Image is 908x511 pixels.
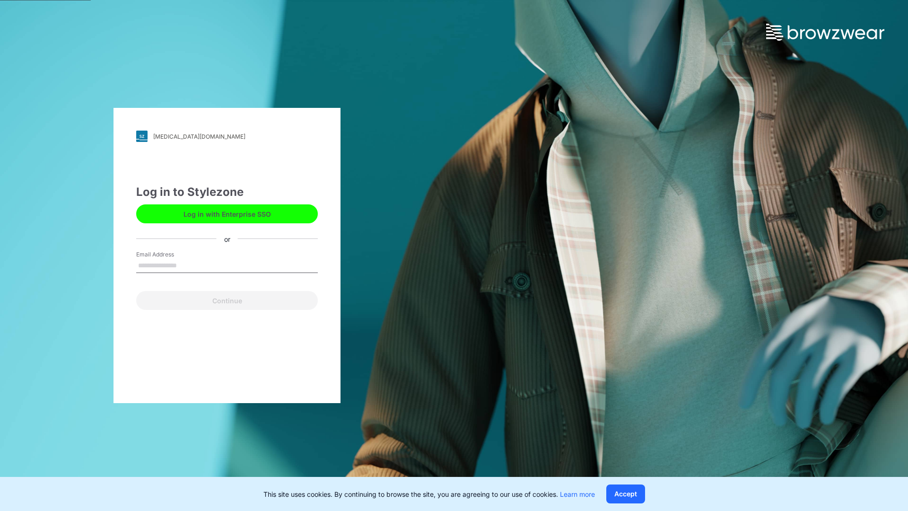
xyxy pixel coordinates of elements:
[136,204,318,223] button: Log in with Enterprise SSO
[217,234,238,244] div: or
[766,24,884,41] img: browzwear-logo.73288ffb.svg
[136,131,318,142] a: [MEDICAL_DATA][DOMAIN_NAME]
[136,250,202,259] label: Email Address
[560,490,595,498] a: Learn more
[136,184,318,201] div: Log in to Stylezone
[153,133,245,140] div: [MEDICAL_DATA][DOMAIN_NAME]
[606,485,645,503] button: Accept
[136,131,148,142] img: svg+xml;base64,PHN2ZyB3aWR0aD0iMjgiIGhlaWdodD0iMjgiIHZpZXdCb3g9IjAgMCAyOCAyOCIgZmlsbD0ibm9uZSIgeG...
[263,489,595,499] p: This site uses cookies. By continuing to browse the site, you are agreeing to our use of cookies.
